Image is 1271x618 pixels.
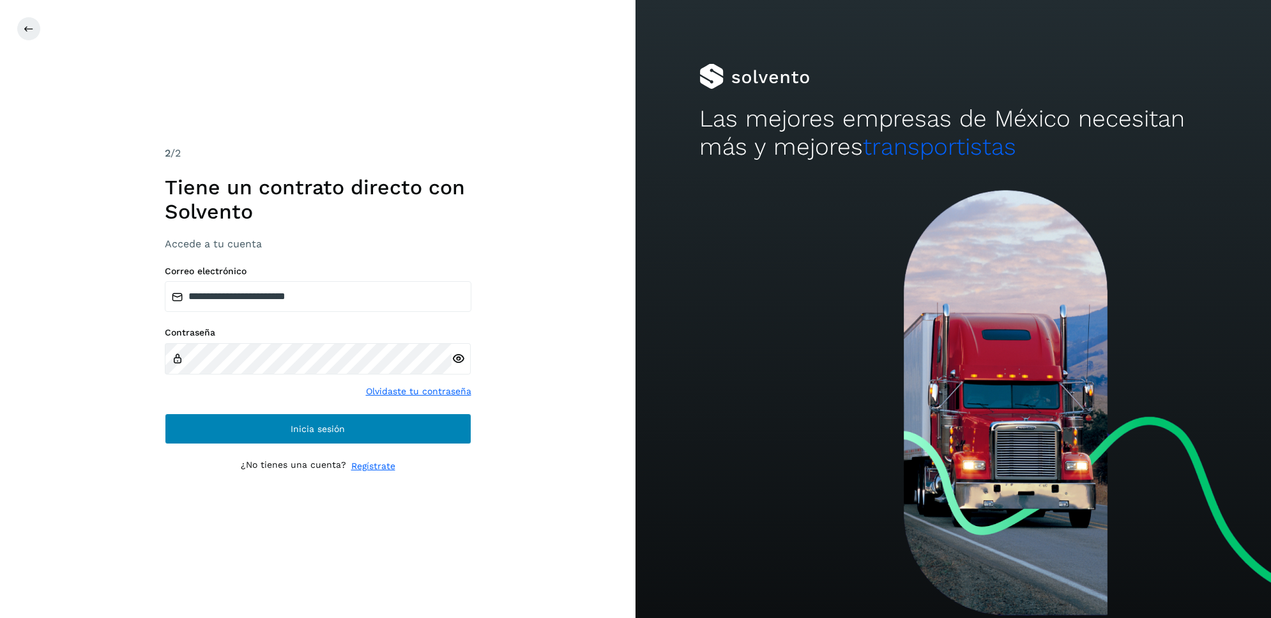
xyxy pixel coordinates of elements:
[165,146,471,161] div: /2
[699,105,1208,162] h2: Las mejores empresas de México necesitan más y mejores
[165,238,471,250] h3: Accede a tu cuenta
[165,175,471,224] h1: Tiene un contrato directo con Solvento
[165,147,171,159] span: 2
[165,413,471,444] button: Inicia sesión
[351,460,395,473] a: Regístrate
[863,133,1016,160] span: transportistas
[165,327,471,338] label: Contraseña
[291,424,345,433] span: Inicia sesión
[165,266,471,277] label: Correo electrónico
[366,385,471,398] a: Olvidaste tu contraseña
[241,460,346,473] p: ¿No tienes una cuenta?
